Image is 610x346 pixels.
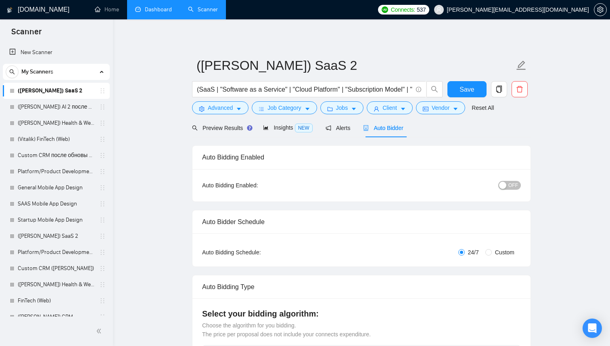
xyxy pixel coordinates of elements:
span: caret-down [453,106,458,112]
span: search [192,125,198,131]
span: Connects: [391,5,415,14]
button: Save [447,81,487,97]
span: Advanced [208,103,233,112]
a: setting [594,6,607,13]
button: settingAdvancedcaret-down [192,101,249,114]
span: holder [99,217,106,223]
span: search [427,86,442,93]
span: area-chart [263,125,269,130]
span: idcard [423,106,428,112]
a: ([PERSON_NAME]) Health & Wellness (Web) после обновы профиля [18,115,94,131]
span: Client [382,103,397,112]
div: Auto Bidding Type [202,275,521,298]
a: FinTech (Web) [18,293,94,309]
div: Tooltip anchor [246,124,253,132]
button: search [426,81,443,97]
span: caret-down [351,106,357,112]
span: holder [99,136,106,143]
span: Insights [263,124,312,131]
span: setting [594,6,606,13]
span: holder [99,298,106,304]
span: Custom [492,248,518,257]
span: Vendor [432,103,449,112]
span: caret-down [305,106,310,112]
span: Job Category [267,103,301,112]
span: holder [99,265,106,272]
li: New Scanner [3,44,110,61]
span: holder [99,120,106,126]
a: Platform/Product Development (Чисто продкты) (после обновы профилей) [18,164,94,180]
a: ([PERSON_NAME]) SaaS 2 [18,228,94,244]
h4: Select your bidding algorithm: [202,308,521,319]
a: homeHome [95,6,119,13]
span: delete [512,86,527,93]
span: user [374,106,379,112]
span: holder [99,185,106,191]
span: folder [327,106,333,112]
a: Reset All [472,103,494,112]
a: Startup Mobile App Design [18,212,94,228]
a: Platform/Product Development (Чисто продкты) [18,244,94,260]
a: New Scanner [9,44,103,61]
span: holder [99,314,106,320]
div: Auto Bidding Enabled [202,146,521,169]
a: (Vitalik) FinTech (Web) [18,131,94,147]
span: holder [99,233,106,239]
img: upwork-logo.png [382,6,388,13]
span: 537 [417,5,426,14]
button: userClientcaret-down [367,101,413,114]
span: 24/7 [465,248,482,257]
button: copy [491,81,507,97]
span: holder [99,168,106,175]
img: logo [7,4,13,17]
span: holder [99,104,106,110]
span: OFF [508,181,518,190]
span: bars [259,106,264,112]
button: setting [594,3,607,16]
div: Auto Bidding Enabled: [202,181,308,190]
span: notification [326,125,331,131]
input: Search Freelance Jobs... [197,84,412,94]
a: SAAS Mobile App Design [18,196,94,212]
a: ([PERSON_NAME]) AI 2 после обновы профиля [18,99,94,115]
div: Auto Bidding Schedule: [202,248,308,257]
span: copy [491,86,507,93]
span: holder [99,281,106,288]
a: searchScanner [188,6,218,13]
span: holder [99,88,106,94]
span: edit [516,60,526,71]
a: ([PERSON_NAME]) SaaS 2 [18,83,94,99]
span: Alerts [326,125,351,131]
div: Open Intercom Messenger [583,319,602,338]
span: Scanner [5,26,48,43]
button: barsJob Categorycaret-down [252,101,317,114]
button: search [6,65,19,78]
a: ([PERSON_NAME]) CRM [18,309,94,325]
span: user [436,7,442,13]
button: idcardVendorcaret-down [416,101,465,114]
input: Scanner name... [196,55,514,75]
span: My Scanners [21,64,53,80]
button: folderJobscaret-down [320,101,364,114]
span: holder [99,201,106,207]
a: General Mobile App Design [18,180,94,196]
span: NEW [295,124,313,132]
span: holder [99,249,106,256]
span: Choose the algorithm for you bidding. The price per proposal does not include your connects expen... [202,322,371,338]
span: setting [199,106,205,112]
div: Auto Bidder Schedule [202,210,521,233]
span: Auto Bidder [363,125,403,131]
span: Jobs [336,103,348,112]
a: Custom CRM после обновы профилей [18,147,94,164]
span: caret-down [236,106,242,112]
span: Preview Results [192,125,250,131]
span: info-circle [416,87,421,92]
span: robot [363,125,369,131]
a: dashboardDashboard [135,6,172,13]
a: ([PERSON_NAME]) Health & Wellness (Web) [18,277,94,293]
span: Save [460,84,474,94]
span: caret-down [400,106,406,112]
span: search [6,69,18,75]
span: double-left [96,327,104,335]
a: Custom CRM ([PERSON_NAME]) [18,260,94,277]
